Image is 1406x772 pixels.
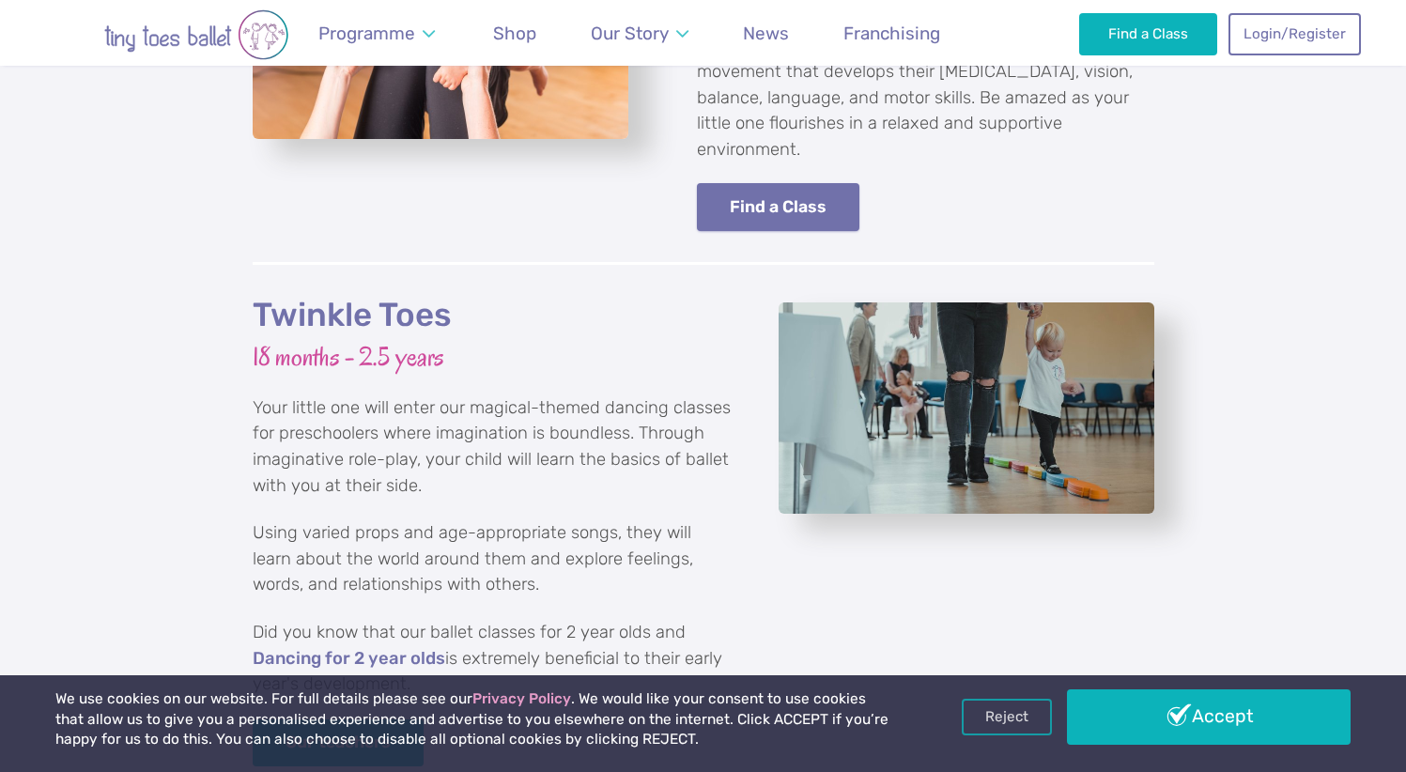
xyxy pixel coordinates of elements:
p: Your little one will enter our magical-themed dancing classes for preschoolers where imagination ... [253,395,732,499]
p: Using varied props and age-appropriate songs, they will learn about the world around them and exp... [253,520,732,598]
span: Shop [493,23,536,44]
a: Programme [310,11,444,55]
a: View full-size image [779,302,1154,514]
span: Our Story [591,23,669,44]
p: We use cookies on our website. For full details please see our . We would like your consent to us... [55,689,897,750]
a: Our Story [581,11,697,55]
a: Dancing for 2 year olds [253,650,445,669]
span: News [743,23,789,44]
span: Programme [318,23,415,44]
a: Login/Register [1228,13,1360,54]
a: Find a Class [1079,13,1217,54]
img: tiny toes ballet [46,9,347,60]
a: Accept [1067,689,1351,744]
span: Franchising [843,23,940,44]
h2: Twinkle Toes [253,295,732,336]
p: Did you know that our ballet classes for 2 year olds and is extremely beneficial to their early y... [253,620,732,698]
a: Franchising [835,11,950,55]
a: Reject [962,699,1052,734]
h3: 18 months - 2.5 years [253,340,732,375]
a: News [734,11,798,55]
a: Privacy Policy [472,690,571,707]
a: Find a Class [697,183,860,231]
a: Shop [485,11,546,55]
